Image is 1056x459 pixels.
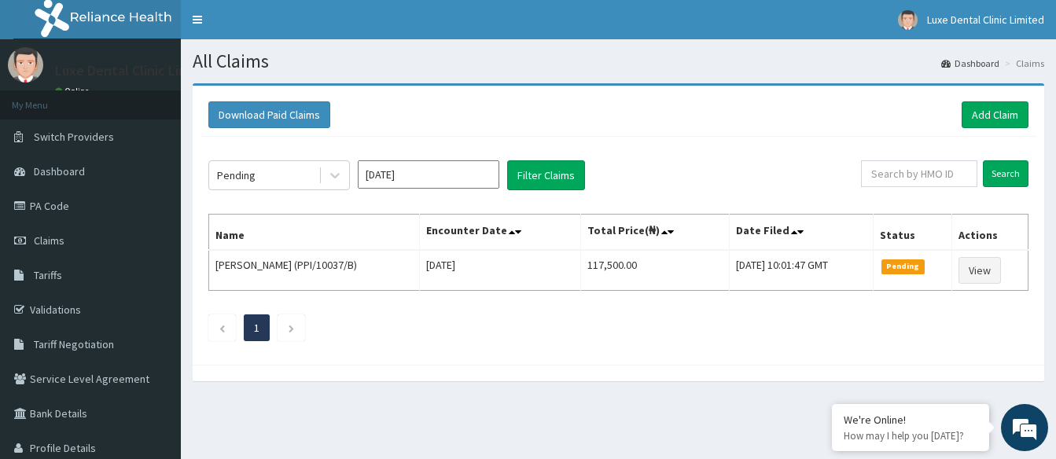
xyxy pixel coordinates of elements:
th: Name [209,215,420,251]
div: We're Online! [844,413,977,427]
th: Encounter Date [420,215,580,251]
td: [DATE] [420,250,580,291]
a: Add Claim [962,101,1028,128]
td: [PERSON_NAME] (PPI/10037/B) [209,250,420,291]
a: Online [55,86,93,97]
h1: All Claims [193,51,1044,72]
th: Status [873,215,951,251]
span: Luxe Dental Clinic Limited [927,13,1044,27]
p: Luxe Dental Clinic Limited [55,64,215,78]
th: Actions [952,215,1028,251]
a: View [958,257,1001,284]
img: User Image [898,10,918,30]
th: Date Filed [730,215,874,251]
input: Search [983,160,1028,187]
a: Page 1 is your current page [254,321,259,335]
a: Dashboard [941,57,999,70]
input: Select Month and Year [358,160,499,189]
input: Search by HMO ID [861,160,977,187]
span: Switch Providers [34,130,114,144]
td: [DATE] 10:01:47 GMT [730,250,874,291]
a: Next page [288,321,295,335]
button: Filter Claims [507,160,585,190]
span: Pending [881,259,925,274]
img: User Image [8,47,43,83]
p: How may I help you today? [844,429,977,442]
a: Previous page [219,321,226,335]
span: Dashboard [34,164,85,178]
button: Download Paid Claims [208,101,330,128]
span: Tariff Negotiation [34,337,114,351]
div: Pending [217,167,256,183]
span: Claims [34,233,64,248]
li: Claims [1001,57,1044,70]
td: 117,500.00 [580,250,729,291]
span: Tariffs [34,268,62,282]
th: Total Price(₦) [580,215,729,251]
